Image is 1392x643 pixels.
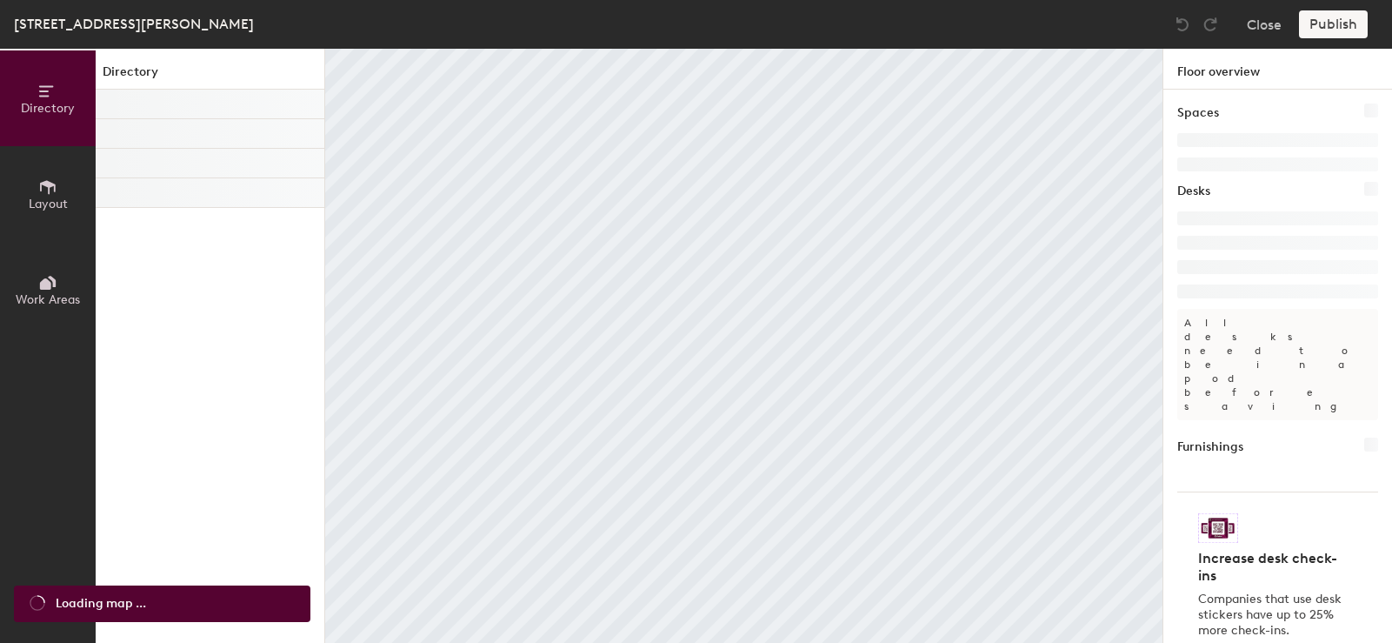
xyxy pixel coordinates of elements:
h1: Desks [1177,182,1210,201]
h1: Floor overview [1163,49,1392,90]
canvas: Map [325,49,1162,643]
img: Sticker logo [1198,513,1238,543]
h1: Directory [96,63,324,90]
h4: Increase desk check-ins [1198,550,1347,585]
span: Work Areas [16,292,80,307]
h1: Furnishings [1177,438,1243,457]
h1: Spaces [1177,104,1219,123]
button: Close [1247,10,1282,38]
div: [STREET_ADDRESS][PERSON_NAME] [14,13,254,35]
img: Redo [1202,16,1219,33]
img: Undo [1174,16,1191,33]
p: All desks need to be in a pod before saving [1177,309,1378,420]
p: Companies that use desk stickers have up to 25% more check-ins. [1198,592,1347,639]
span: Layout [29,197,68,211]
span: Loading map ... [56,594,146,613]
span: Directory [21,101,75,116]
